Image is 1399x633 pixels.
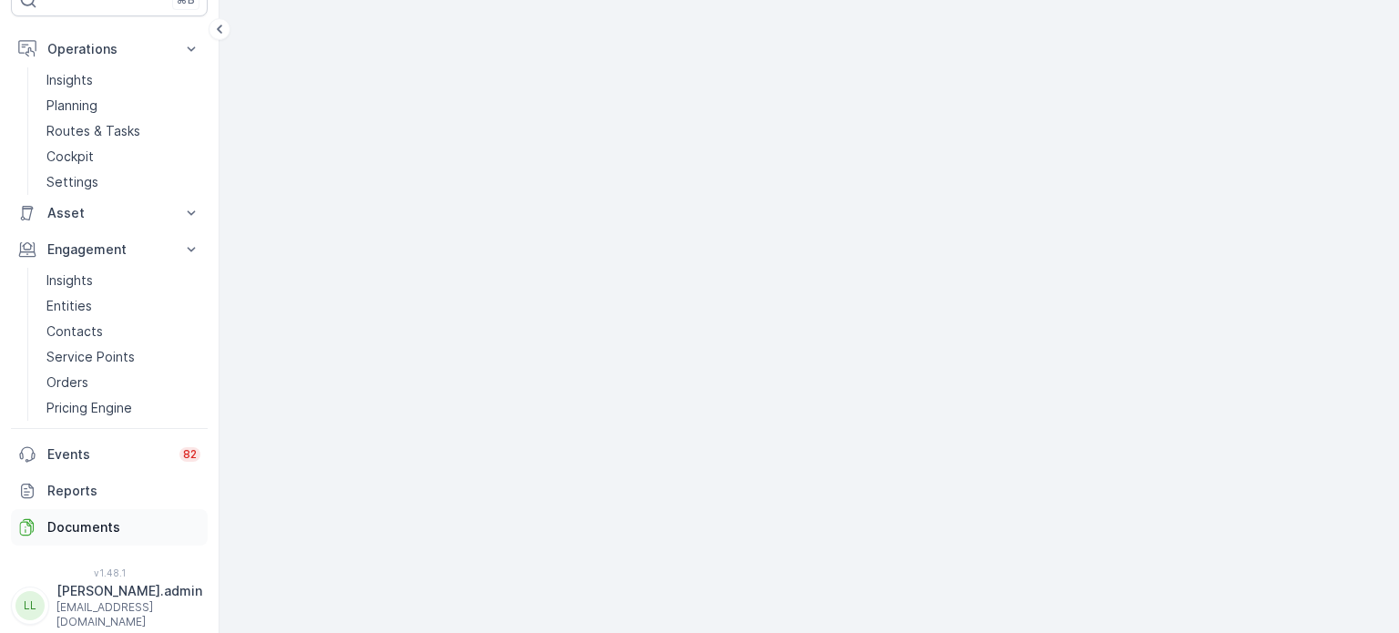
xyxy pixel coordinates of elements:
p: Cockpit [46,148,94,166]
p: Contacts [46,322,103,341]
div: LL [15,591,45,620]
a: Planning [39,93,208,118]
p: Service Points [46,348,135,366]
p: Entities [46,297,92,315]
span: v 1.48.1 [11,567,208,578]
p: Insights [46,71,93,89]
button: LL[PERSON_NAME].admin[EMAIL_ADDRESS][DOMAIN_NAME] [11,582,208,629]
a: Pricing Engine [39,395,208,421]
a: Settings [39,169,208,195]
p: [PERSON_NAME].admin [56,582,202,600]
p: Asset [47,204,171,222]
a: Events82 [11,436,208,473]
a: Reports [11,473,208,509]
p: Operations [47,40,171,58]
p: Routes & Tasks [46,122,140,140]
a: Routes & Tasks [39,118,208,144]
a: Contacts [39,319,208,344]
p: Engagement [47,240,171,259]
button: Engagement [11,231,208,268]
p: Orders [46,373,88,392]
p: Pricing Engine [46,399,132,417]
button: Asset [11,195,208,231]
p: Settings [46,173,98,191]
a: Documents [11,509,208,546]
p: 82 [183,447,197,462]
a: Cockpit [39,144,208,169]
button: Operations [11,31,208,67]
a: Insights [39,67,208,93]
a: Service Points [39,344,208,370]
p: Planning [46,97,97,115]
p: Documents [47,518,200,536]
a: Insights [39,268,208,293]
a: Orders [39,370,208,395]
a: Entities [39,293,208,319]
p: Reports [47,482,200,500]
p: [EMAIL_ADDRESS][DOMAIN_NAME] [56,600,202,629]
p: Insights [46,271,93,290]
p: Events [47,445,168,464]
